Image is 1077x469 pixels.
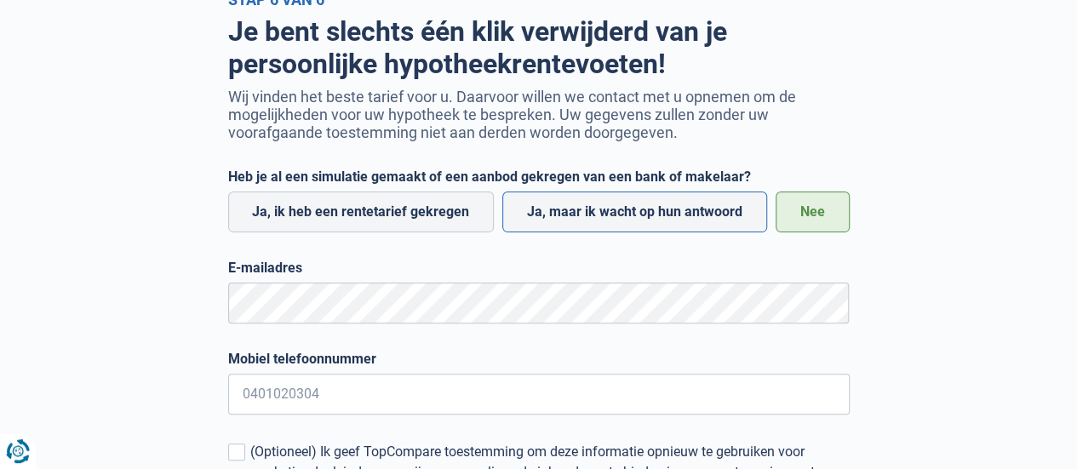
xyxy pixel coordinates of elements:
input: 0401020304 [228,374,850,415]
label: E-mailadres [228,260,850,276]
img: Advertisement [4,359,5,360]
label: Nee [776,192,850,232]
label: Ja, maar ik wacht op hun antwoord [502,192,767,232]
label: Mobiel telefoonnummer [228,351,850,367]
label: Ja, ik heb een rentetarief gekregen [228,192,495,232]
label: Heb je al een simulatie gemaakt of een aanbod gekregen van een bank of makelaar? [228,169,850,185]
h1: Je bent slechts één klik verwijderd van je persoonlijke hypotheekrentevoeten! [228,15,850,81]
p: Wij vinden het beste tarief voor u. Daarvoor willen we contact met u opnemen om de mogelijkheden ... [228,88,850,141]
